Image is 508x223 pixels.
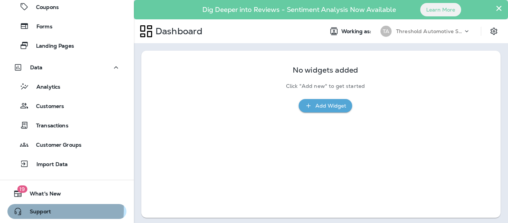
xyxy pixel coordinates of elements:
[380,26,392,37] div: TA
[315,101,346,111] div: Add Widget
[29,161,68,168] p: Import Data
[29,23,52,31] p: Forms
[7,117,126,133] button: Transactions
[396,28,463,34] p: Threshold Automotive Service dba Grease Monkey
[299,99,352,113] button: Add Widget
[30,64,43,70] p: Data
[495,2,502,14] button: Close
[7,186,126,201] button: 19What's New
[7,204,126,219] button: Support
[22,208,51,217] span: Support
[7,38,126,53] button: Landing Pages
[29,84,60,91] p: Analytics
[487,25,501,38] button: Settings
[286,83,365,89] p: Click "Add new" to get started
[420,3,461,16] button: Learn More
[181,9,418,11] p: Dig Deeper into Reviews - Sentiment Analysis Now Available
[7,156,126,172] button: Import Data
[7,60,126,75] button: Data
[293,67,358,73] p: No widgets added
[7,18,126,34] button: Forms
[29,122,68,130] p: Transactions
[7,98,126,114] button: Customers
[17,185,27,193] span: 19
[7,79,126,94] button: Analytics
[7,137,126,152] button: Customer Groups
[152,26,202,37] p: Dashboard
[29,103,64,110] p: Customers
[29,43,74,50] p: Landing Pages
[341,28,373,35] span: Working as:
[29,142,81,149] p: Customer Groups
[29,4,59,11] p: Coupons
[22,191,61,200] span: What's New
